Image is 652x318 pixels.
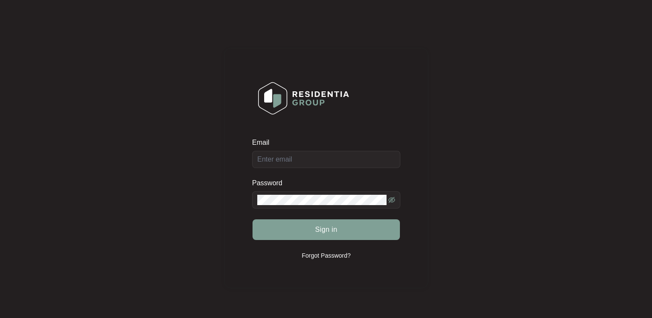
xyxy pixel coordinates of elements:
[252,151,400,168] input: Email
[315,224,337,235] span: Sign in
[302,251,351,260] p: Forgot Password?
[257,195,387,205] input: Password
[253,219,400,240] button: Sign in
[253,76,355,120] img: Login Logo
[252,179,289,187] label: Password
[388,196,395,203] span: eye-invisible
[252,138,275,147] label: Email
